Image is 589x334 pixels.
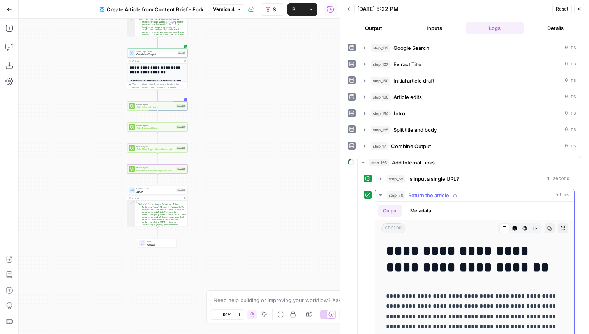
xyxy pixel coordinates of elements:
span: 50% [223,311,231,318]
div: Step 169 [176,168,186,171]
span: string [381,223,405,233]
span: Publish [292,5,300,13]
button: 0 ms [359,107,581,120]
span: step_165 [371,126,390,134]
span: Get Hero Stock Image for Article [136,169,175,173]
button: Inputs [406,22,463,34]
span: Power Agent [136,124,175,127]
div: Step 17 [178,51,186,55]
div: Step 166 [176,104,186,108]
span: 0 ms [565,94,576,101]
div: Power AgentAdd Title Tag & Meta DescriptionStep 168 [127,143,188,153]
span: Write Liquid Text [136,50,176,53]
button: 0 ms [359,42,581,54]
button: 0 ms [359,140,581,152]
span: Split title and body [393,126,437,134]
span: Add External Links [136,127,175,131]
span: Initial article draft [393,77,434,85]
span: step_160 [371,93,390,101]
span: 59 ms [555,192,570,199]
span: Combine Output [391,142,431,150]
span: 1 second [547,175,570,182]
g: Edge from step_165 to step_17 [157,37,158,48]
div: Output [132,60,182,63]
span: Combine Output [136,53,176,57]
button: Reset [552,4,572,14]
span: End [147,240,174,243]
button: Details [527,22,584,34]
button: Stop Run [261,3,285,16]
div: Output [132,197,182,200]
span: 0 ms [565,110,576,117]
span: Article edits [393,93,422,101]
span: Add Internal Links [392,159,435,166]
g: Edge from step_169 to step_132 [157,174,158,185]
span: Toggle code folding, rows 1 through 3 [133,201,135,203]
g: Edge from step_17 to step_166 [157,90,158,101]
span: Output [147,243,174,247]
span: step_17 [371,142,388,150]
span: Reset [556,5,568,12]
div: Power AgentGet Hero Stock Image for ArticleStep 169 [127,164,188,174]
span: Add Title Tag & Meta Description [136,148,175,152]
span: Is input a single URL? [408,175,459,183]
div: Power AgentAdd External LinksStep 167 [127,122,188,132]
span: step_166 [369,159,389,166]
button: Version 4 [210,4,245,14]
span: Power Agent [136,145,175,148]
span: Create Article from Content Brief - Fork [107,5,203,13]
span: 0 ms [565,143,576,150]
div: Step 132 [176,189,186,192]
button: Metadata [406,205,436,217]
button: Logs [466,22,524,34]
span: step_70 [387,191,405,199]
span: Version 4 [213,6,235,13]
button: Output [378,205,402,217]
span: Power Agent [136,103,175,106]
button: 0 ms [359,58,581,71]
button: 0 ms [359,74,581,87]
button: 0 ms [359,124,581,136]
button: 0 ms [359,91,581,103]
span: Add Internal Links [136,106,175,110]
div: Format JSONJSONStep 132Output{ "Article":"# AI Search Guide for Modern Marketing Teams\nAI search... [127,186,188,227]
span: 0 ms [565,44,576,51]
span: JSON [136,190,175,194]
g: Edge from step_168 to step_169 [157,153,158,164]
span: Extract Title [393,60,421,68]
span: step_107 [371,60,390,68]
span: Return the article [408,191,449,199]
button: Publish [287,3,305,16]
span: Intro [394,110,405,117]
span: Copy the output [140,86,155,88]
g: Edge from step_167 to step_168 [157,132,158,143]
span: step_139 [371,44,390,52]
div: Step 167 [176,125,186,129]
span: step_164 [371,110,391,117]
div: This output is too large & has been abbreviated for review. to view the full content. [132,83,186,89]
g: Edge from step_132 to end [157,227,158,238]
span: step_159 [371,77,390,85]
span: 0 ms [565,126,576,133]
button: Output [345,22,402,34]
span: step_69 [387,175,405,183]
span: Google Search [393,44,429,52]
g: Edge from step_166 to step_167 [157,111,158,122]
span: Power Agent [136,166,175,169]
div: 1 [127,201,135,203]
button: Create Article from Content Brief - Fork [95,3,208,16]
span: Stop Run [273,5,280,13]
div: Step 168 [176,147,186,150]
div: EndOutput [127,239,188,248]
button: 1 second [375,173,574,185]
button: 59 ms [375,189,574,201]
span: 0 ms [565,77,576,84]
div: Power AgentAdd Internal LinksStep 166 [127,101,188,111]
span: 0 ms [565,61,576,68]
span: Format JSON [136,187,175,190]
